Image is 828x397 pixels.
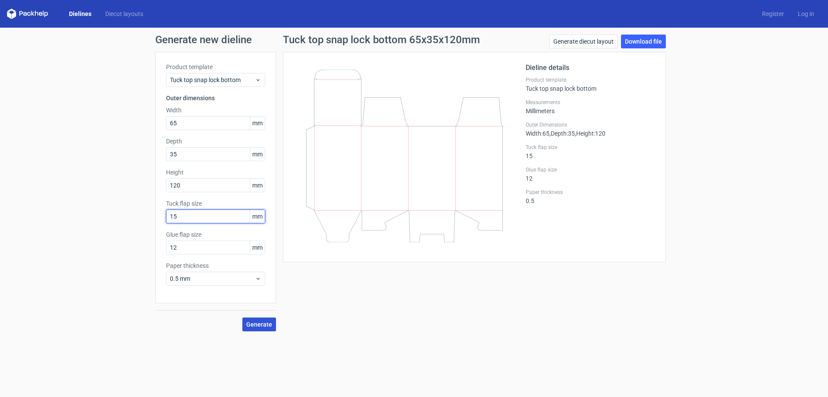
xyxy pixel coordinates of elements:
span: , Height : 120 [575,130,605,137]
label: Paper thickness [166,261,265,270]
a: Generate diecut layout [549,35,618,48]
h1: Tuck top snap lock bottom 65x35x120mm [283,35,480,45]
div: Tuck top snap lock bottom [526,76,655,92]
button: Generate [242,318,276,331]
h1: Generate new dieline [155,35,673,45]
label: Measurements [526,99,655,106]
span: mm [250,148,265,161]
label: Tuck flap size [166,199,265,208]
a: Download file [621,35,666,48]
span: mm [250,241,265,254]
span: Tuck top snap lock bottom [170,76,255,84]
span: , Depth : 35 [549,130,575,137]
label: Glue flap size [166,230,265,239]
label: Paper thickness [526,189,655,196]
h3: Outer dimensions [166,94,265,102]
label: Glue flap size [526,166,655,173]
a: Dielines [62,10,98,18]
span: Width : 65 [526,130,549,137]
span: mm [250,179,265,192]
label: Depth [166,137,265,146]
label: Width [166,106,265,114]
div: 12 [526,166,655,182]
span: mm [250,210,265,223]
a: Register [755,10,791,18]
h2: Dieline details [526,63,655,73]
span: 0.5 mm [170,274,255,283]
span: Generate [246,321,272,327]
label: Outer Dimensions [526,121,655,128]
label: Height [166,168,265,177]
span: mm [250,117,265,130]
a: Log in [791,10,821,18]
div: 0.5 [526,189,655,204]
label: Product template [166,63,265,71]
a: Diecut layouts [98,10,150,18]
label: Tuck flap size [526,144,655,151]
label: Product template [526,76,655,83]
div: Millimeters [526,99,655,114]
div: 15 [526,144,655,159]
